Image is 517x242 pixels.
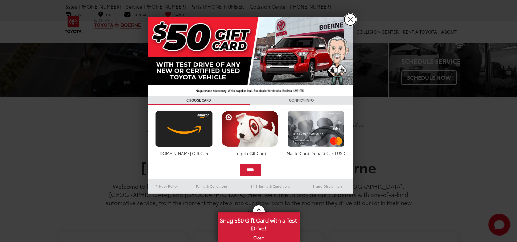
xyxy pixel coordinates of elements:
h3: CONFIRM INFO [250,96,353,105]
h3: CHOOSE CARD [148,96,250,105]
span: Snag $50 Gift Card with a Test Drive! [218,213,299,234]
a: Brand Disclaimers [303,182,353,190]
img: 42635_top_851395.jpg [148,17,353,96]
div: [DOMAIN_NAME] Gift Card [154,150,214,156]
a: Privacy Policy [148,182,186,190]
img: mastercard.png [286,111,346,147]
img: targetcard.png [220,111,280,147]
div: Target eGiftCard [220,150,280,156]
div: MasterCard Prepaid Card USD [286,150,346,156]
a: Terms & Conditions [186,182,238,190]
a: SMS Terms & Conditions [238,182,303,190]
img: amazoncard.png [154,111,214,147]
